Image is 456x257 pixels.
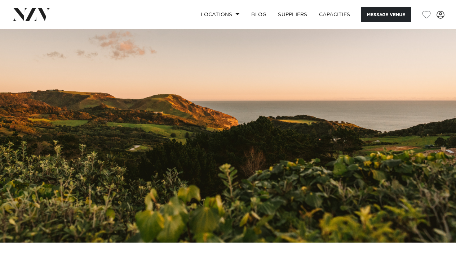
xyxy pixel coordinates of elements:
a: SUPPLIERS [272,7,313,22]
a: Capacities [313,7,356,22]
img: nzv-logo.png [12,8,51,21]
a: BLOG [245,7,272,22]
a: Locations [195,7,245,22]
button: Message Venue [361,7,411,22]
